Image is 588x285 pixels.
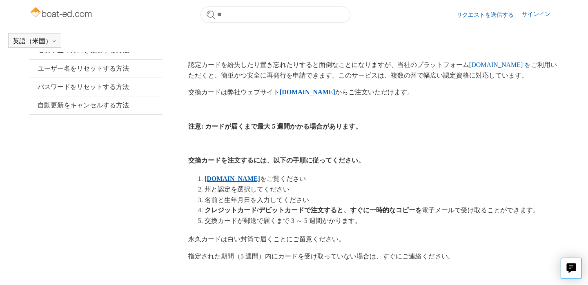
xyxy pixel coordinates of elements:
font: サインイン [522,11,550,17]
font: 名前と生年月日を入力してください [205,196,309,203]
font: 州と認定を選択してください [205,186,290,193]
a: [DOMAIN_NAME] [205,175,260,182]
font: 指定された期間（5 週間）内にカードを受け取っていない場合は、すぐにご連絡ください。 [188,253,454,260]
button: ライブチャット [561,258,582,279]
a: 自動更新をキャンセルする方法 [29,96,162,114]
button: 英語（米国） [13,37,57,45]
font: からご注文いただけます。 [335,89,414,96]
input: 検索 [200,7,350,23]
font: パスワードをリセットする方法 [38,83,129,90]
font: 永久カードは白い封筒で届くことにご留意ください。 [188,236,345,243]
font: 認定カードを紛失したり置き忘れたりすると面倒なことになりますが、当社のプラットフォーム [188,61,469,68]
a: リクエストを送信する [457,11,522,19]
font: 。 [533,207,539,214]
a: パスワードをリセットする方法 [29,78,162,96]
font: 交換カードが郵送で届くまで 3 ～ 5 週間かかります。 [205,217,361,224]
a: [DOMAIN_NAME] [280,89,335,96]
a: サインイン [522,10,559,20]
font: クレジットカード/デビットカードで注文すると、すぐに一時的なコピーを [205,207,422,214]
font: ユーザー名をリセットする方法 [38,65,129,72]
font: 交換カードを注文するには、以下の手順に従ってください。 [188,157,365,164]
a: ユーザー名をリセットする方法 [29,60,162,78]
font: ご利用いただくと、簡単かつ安全に再発行を申請できます。このサービスは、複数の州で幅広い認定資格に対応しています。 [188,61,557,79]
font: リクエストを送信する [457,12,514,18]
font: をご覧ください [260,175,306,182]
img: Boat-Edヘルプセンターのホームページ [29,5,94,21]
a: [DOMAIN_NAME] を [469,61,531,68]
font: 交換カードは弊社ウェブサイト [188,89,280,96]
font: 注意: カードが届くまで最大 5 週間かかる場合があります。 [188,123,362,130]
font: 自動更新をキャンセルする方法 [38,102,129,109]
font: 英語（米国） [13,38,52,45]
font: 電子メールで受け取ることができます [422,207,533,214]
